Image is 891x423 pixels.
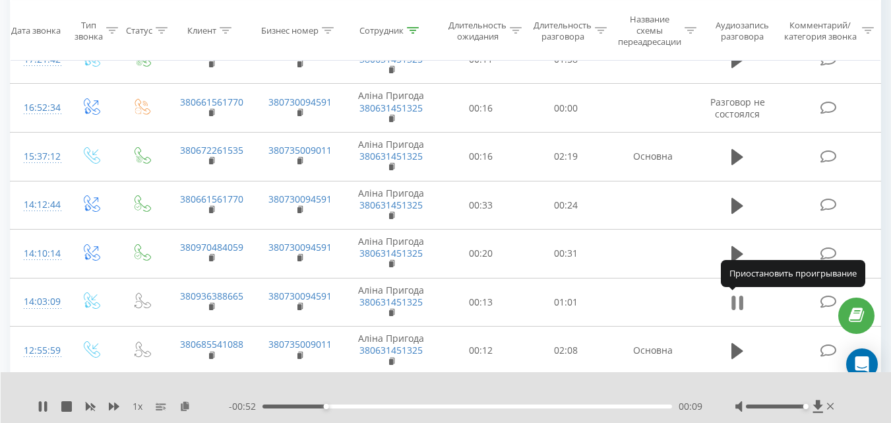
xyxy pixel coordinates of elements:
a: 380730094591 [268,193,332,205]
span: Разговор не состоялся [710,96,765,120]
a: 380631451325 [359,344,423,356]
div: 14:10:14 [24,241,51,267]
a: 380936388665 [180,290,243,302]
div: 14:03:09 [24,289,51,315]
td: 00:16 [439,132,524,181]
td: 00:16 [439,84,524,133]
a: 380631451325 [359,296,423,308]
div: 14:12:44 [24,192,51,218]
div: Дата звонка [11,25,61,36]
td: 00:13 [439,278,524,327]
div: Open Intercom Messenger [846,348,878,380]
div: Приостановить проигрывание [721,260,865,286]
div: Длительность разговора [534,19,592,42]
td: 00:33 [439,181,524,230]
td: Аліна Пригода [344,327,439,375]
a: 380631451325 [359,199,423,211]
a: 380631451325 [359,102,423,114]
a: 380730094591 [268,96,332,108]
div: Сотрудник [359,25,404,36]
div: Accessibility label [324,404,329,409]
td: 00:00 [524,84,609,133]
div: Комментарий/категория звонка [782,19,859,42]
div: Аудиозапись разговора [709,19,776,42]
td: 00:12 [439,327,524,375]
td: 00:31 [524,230,609,278]
a: 380735009011 [268,144,332,156]
a: 380631451325 [359,150,423,162]
div: Название схемы переадресации [618,14,681,48]
div: Тип звонка [75,19,103,42]
td: 00:20 [439,230,524,278]
a: 380730094591 [268,241,332,253]
div: Accessibility label [803,404,809,409]
span: 1 x [133,400,142,413]
span: 00:09 [679,400,702,413]
td: Аліна Пригода [344,181,439,230]
a: 380970484059 [180,241,243,253]
td: Аліна Пригода [344,132,439,181]
a: 380631451325 [359,247,423,259]
td: 02:08 [524,327,609,375]
a: 380661561770 [180,96,243,108]
div: Бизнес номер [261,25,319,36]
td: Аліна Пригода [344,230,439,278]
span: - 00:52 [229,400,262,413]
td: 01:01 [524,278,609,327]
a: 380735009011 [268,338,332,350]
td: Основна [609,327,697,375]
td: 02:19 [524,132,609,181]
div: Клиент [187,25,216,36]
a: 380685541088 [180,338,243,350]
div: 15:37:12 [24,144,51,170]
a: 380672261535 [180,144,243,156]
td: Аліна Пригода [344,84,439,133]
div: 12:55:59 [24,338,51,364]
td: Аліна Пригода [344,278,439,327]
td: 00:24 [524,181,609,230]
td: Основна [609,132,697,181]
div: Статус [126,25,152,36]
a: 380730094591 [268,290,332,302]
a: 380661561770 [180,193,243,205]
div: 16:52:34 [24,95,51,121]
div: Длительность ожидания [448,19,507,42]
